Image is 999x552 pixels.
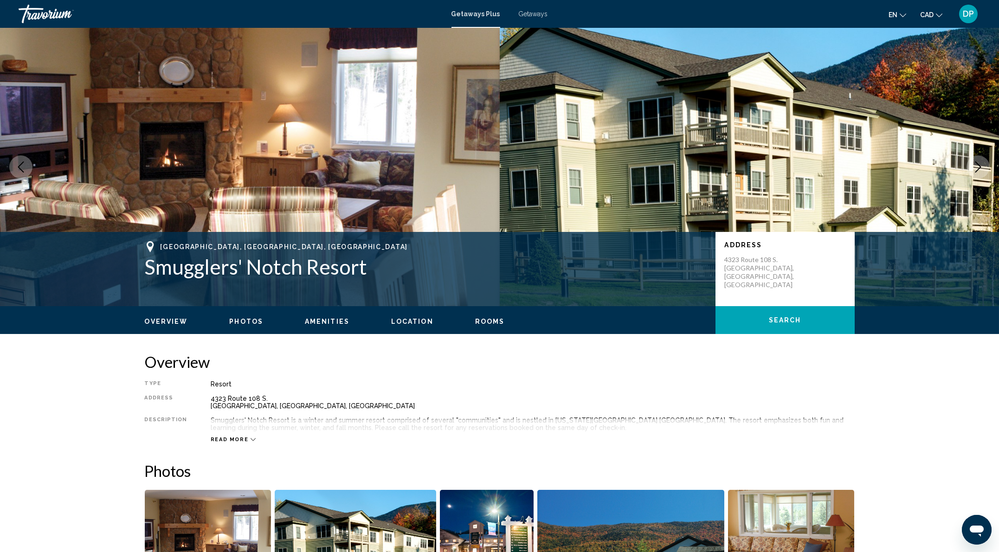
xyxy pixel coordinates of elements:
button: Rooms [475,317,505,326]
p: 4323 Route 108 S. [GEOGRAPHIC_DATA], [GEOGRAPHIC_DATA], [GEOGRAPHIC_DATA] [725,256,799,289]
button: Photos [229,317,263,326]
div: Type [145,380,187,388]
button: Search [715,306,855,334]
div: Description [145,417,187,431]
button: Overview [145,317,188,326]
button: Next image [967,155,990,179]
button: Amenities [305,317,349,326]
span: Amenities [305,318,349,325]
h2: Photos [145,462,855,480]
span: Photos [229,318,263,325]
span: Search [769,317,801,324]
iframe: Кнопка запуска окна обмена сообщениями [962,515,992,545]
button: Previous image [9,155,32,179]
span: Read more [211,436,249,443]
h1: Smugglers' Notch Resort [145,255,706,279]
span: Overview [145,318,188,325]
span: en [889,11,897,19]
div: Address [145,395,187,410]
p: Address [725,241,845,249]
span: DP [963,9,974,19]
a: Getaways Plus [451,10,500,18]
span: [GEOGRAPHIC_DATA], [GEOGRAPHIC_DATA], [GEOGRAPHIC_DATA] [161,243,408,250]
div: Resort [211,380,855,388]
span: Location [391,318,433,325]
button: Read more [211,436,256,443]
span: Rooms [475,318,505,325]
span: CAD [920,11,934,19]
div: 4323 Route 108 S. [GEOGRAPHIC_DATA], [GEOGRAPHIC_DATA], [GEOGRAPHIC_DATA] [211,395,855,410]
button: Change language [889,8,906,21]
div: Smugglers' Notch Resort is a winter and summer resort comprised of several "communities" and is n... [211,417,855,431]
button: User Menu [956,4,980,24]
button: Location [391,317,433,326]
h2: Overview [145,353,855,371]
a: Travorium [19,5,442,23]
a: Getaways [519,10,548,18]
button: Change currency [920,8,942,21]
